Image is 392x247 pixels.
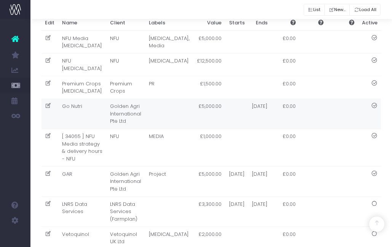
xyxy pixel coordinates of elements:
td: £0.00 [271,99,300,129]
td: Project [145,167,194,197]
td: £12,500.00 [193,53,225,76]
td: £0.00 [271,76,300,99]
td: [DATE] [248,99,271,129]
td: £1,500.00 [193,76,225,99]
td: £0.00 [271,167,300,197]
td: NFU [106,30,145,53]
button: New... [324,4,350,16]
td: [DATE] [225,197,249,227]
td: [MEDICAL_DATA], Media [145,30,194,53]
td: £3,300.00 [193,197,225,227]
button: Load All [349,4,381,16]
td: [DATE] [248,197,271,227]
td: £1,000.00 [193,129,225,167]
td: [DATE] [248,167,271,197]
td: Premium Crops [MEDICAL_DATA] [58,76,106,99]
td: MEDIA [145,129,194,167]
td: NFU Media [MEDICAL_DATA] [58,30,106,53]
td: [DATE] [225,167,249,197]
td: £5,000.00 [193,99,225,129]
td: Golden Agri International Pte Ltd [106,167,145,197]
td: Golden Agri International Pte Ltd [106,99,145,129]
td: NFU [MEDICAL_DATA] [58,53,106,76]
td: Premium Crops [106,76,145,99]
td: Go Nutri [58,99,106,129]
td: £0.00 [271,53,300,76]
td: LNRS Data Services [58,197,106,227]
td: £0.00 [271,129,300,167]
td: GAR [58,167,106,197]
button: List [304,4,325,16]
img: images/default_profile_image.png [10,232,21,243]
td: [MEDICAL_DATA] [145,53,194,76]
td: £0.00 [271,30,300,53]
td: NFU [106,129,145,167]
td: £0.00 [271,197,300,227]
td: NFU [106,53,145,76]
td: £5,000.00 [193,30,225,53]
td: LNRS Data Services (Farmplan) [106,197,145,227]
td: [ 34065 ] NFU Media strategy & delivery hours - NFU [58,129,106,167]
td: PR [145,76,194,99]
td: £5,000.00 [193,167,225,197]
